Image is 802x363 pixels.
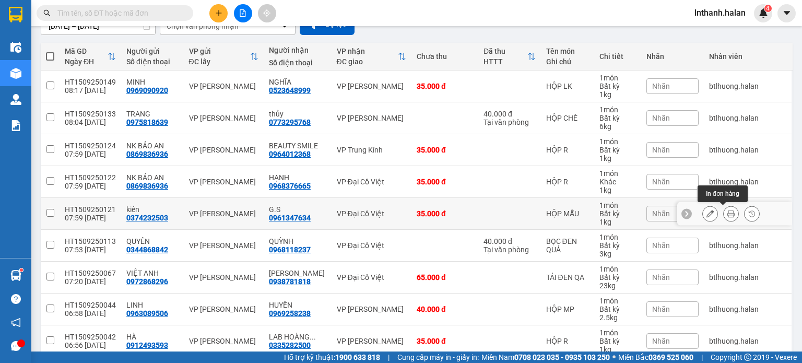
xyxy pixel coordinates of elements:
[709,114,786,122] div: btlhuong.halan
[126,173,179,182] div: NK BẢO AN
[648,353,693,361] strong: 0369 525 060
[652,114,670,122] span: Nhãn
[269,58,326,67] div: Số điện thoại
[599,233,636,241] div: 1 món
[189,47,250,55] div: VP gửi
[234,4,252,22] button: file-add
[269,182,311,190] div: 0968376665
[701,352,703,363] span: |
[652,305,670,313] span: Nhãn
[126,110,179,118] div: TRANG
[337,241,406,250] div: VP Đại Cồ Việt
[599,345,636,354] div: 1 kg
[599,178,636,186] div: Khác
[269,341,311,349] div: 0335282500
[337,57,398,66] div: ĐC giao
[599,122,636,131] div: 6 kg
[546,114,589,122] div: HỘP CHÈ
[20,268,23,272] sup: 1
[599,137,636,146] div: 1 món
[417,337,473,345] div: 35.000 đ
[652,146,670,154] span: Nhãn
[337,209,406,218] div: VP Đại Cồ Việt
[599,209,636,218] div: Bất kỳ
[126,86,168,95] div: 0969090920
[126,142,179,150] div: NK BẢO AN
[126,333,179,341] div: HÀ
[599,106,636,114] div: 1 món
[337,337,406,345] div: VP [PERSON_NAME]
[65,57,108,66] div: Ngày ĐH
[709,241,786,250] div: btlhuong.halan
[514,353,610,361] strong: 0708 023 035 - 0935 103 250
[481,352,610,363] span: Miền Nam
[337,178,406,186] div: VP Đại Cồ Việt
[646,52,699,61] div: Nhãn
[709,273,786,282] div: btlhuong.halan
[11,318,21,327] span: notification
[10,270,21,281] img: warehouse-icon
[269,142,326,150] div: BEAUTY SMILE
[126,47,179,55] div: Người gửi
[709,337,786,345] div: btlhuong.halan
[269,46,326,54] div: Người nhận
[126,309,168,318] div: 0963089506
[189,209,258,218] div: VP [PERSON_NAME]
[388,352,390,363] span: |
[126,57,179,66] div: Số điện thoại
[599,52,636,61] div: Chi tiết
[483,57,527,66] div: HTTT
[599,90,636,99] div: 1 kg
[65,205,116,214] div: HT1509250121
[65,86,116,95] div: 08:17 [DATE]
[65,277,116,286] div: 07:20 [DATE]
[337,305,406,313] div: VP [PERSON_NAME]
[269,269,326,277] div: kiều anh
[239,9,246,17] span: file-add
[599,250,636,258] div: 3 kg
[11,341,21,351] span: message
[599,169,636,178] div: 1 món
[65,47,108,55] div: Mã GD
[9,7,22,22] img: logo-vxr
[126,341,168,349] div: 0912493593
[782,8,792,18] span: caret-down
[417,146,473,154] div: 35.000 đ
[189,337,258,345] div: VP [PERSON_NAME]
[777,4,796,22] button: caret-down
[698,185,748,202] div: In đơn hàng
[189,57,250,66] div: ĐC lấy
[612,355,616,359] span: ⚪️
[599,337,636,345] div: Bất kỳ
[65,110,116,118] div: HT1509250133
[744,354,751,361] span: copyright
[189,114,258,122] div: VP [PERSON_NAME]
[126,118,168,126] div: 0975818639
[10,120,21,131] img: solution-icon
[269,86,311,95] div: 0523648999
[65,142,116,150] div: HT1509250124
[652,273,670,282] span: Nhãn
[397,352,479,363] span: Cung cấp máy in - giấy in:
[65,269,116,277] div: HT1509250067
[417,82,473,90] div: 35.000 đ
[599,154,636,162] div: 1 kg
[599,273,636,282] div: Bất kỳ
[269,277,311,286] div: 0938781818
[189,273,258,282] div: VP [PERSON_NAME]
[65,173,116,182] div: HT1509250122
[269,237,326,245] div: QUỲNH
[60,43,121,71] th: Toggle SortBy
[709,82,786,90] div: btlhuong.halan
[599,282,636,290] div: 23 kg
[263,9,270,17] span: aim
[702,206,718,221] div: Sửa đơn hàng
[483,245,536,254] div: Tại văn phòng
[126,205,179,214] div: kiên
[599,146,636,154] div: Bất kỳ
[599,74,636,82] div: 1 món
[546,337,589,345] div: HỘP R
[652,178,670,186] span: Nhãn
[599,305,636,313] div: Bất kỳ
[546,57,589,66] div: Ghi chú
